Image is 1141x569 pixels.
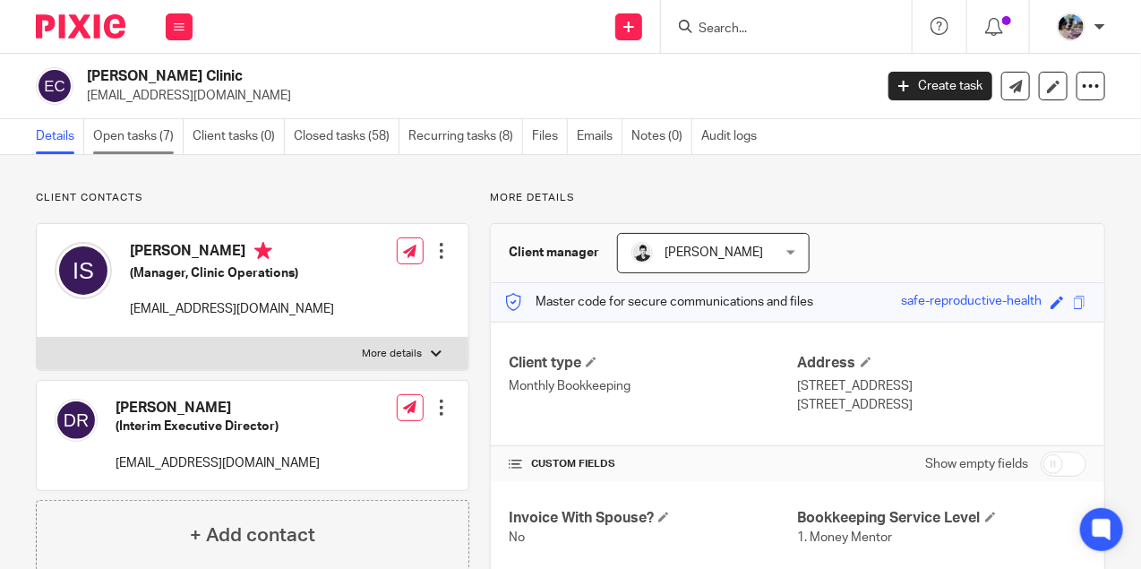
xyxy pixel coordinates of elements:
h4: Address [798,354,1086,373]
h4: + Add contact [190,522,315,549]
i: Primary [254,242,272,260]
h3: Client manager [509,244,599,262]
a: Files [532,119,568,154]
a: Create task [888,72,992,100]
p: Client contacts [36,191,469,205]
h5: (Manager, Clinic Operations) [130,264,334,282]
h5: (Interim Executive Director) [116,418,320,435]
p: [STREET_ADDRESS] [798,377,1086,395]
img: svg%3E [36,67,73,105]
p: Master code for secure communications and files [504,293,813,311]
span: 1. Money Mentor [798,531,893,544]
a: Closed tasks (58) [294,119,399,154]
p: [EMAIL_ADDRESS][DOMAIN_NAME] [87,87,862,105]
h4: [PERSON_NAME] [130,242,334,264]
span: No [509,531,525,544]
a: Notes (0) [631,119,692,154]
h4: Bookkeeping Service Level [798,509,1086,528]
input: Search [697,22,858,38]
a: Open tasks (7) [93,119,184,154]
p: [STREET_ADDRESS] [798,396,1086,414]
h4: Invoice With Spouse? [509,509,797,528]
img: svg%3E [55,399,98,442]
a: Audit logs [701,119,766,154]
h2: [PERSON_NAME] Clinic [87,67,707,86]
div: safe-reproductive-health [901,292,1042,313]
a: Details [36,119,84,154]
p: [EMAIL_ADDRESS][DOMAIN_NAME] [130,300,334,318]
h4: Client type [509,354,797,373]
a: Emails [577,119,622,154]
p: [EMAIL_ADDRESS][DOMAIN_NAME] [116,454,320,472]
img: svg%3E [55,242,112,299]
img: squarehead.jpg [631,242,653,263]
h4: [PERSON_NAME] [116,399,320,418]
img: Screen%20Shot%202020-06-25%20at%209.49.30%20AM.png [1057,13,1085,41]
a: Recurring tasks (8) [408,119,523,154]
label: Show empty fields [925,455,1028,473]
p: More details [490,191,1105,205]
p: Monthly Bookkeeping [509,377,797,395]
span: [PERSON_NAME] [665,246,763,259]
p: More details [362,347,422,361]
h4: CUSTOM FIELDS [509,457,797,471]
a: Client tasks (0) [193,119,285,154]
img: Pixie [36,14,125,39]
